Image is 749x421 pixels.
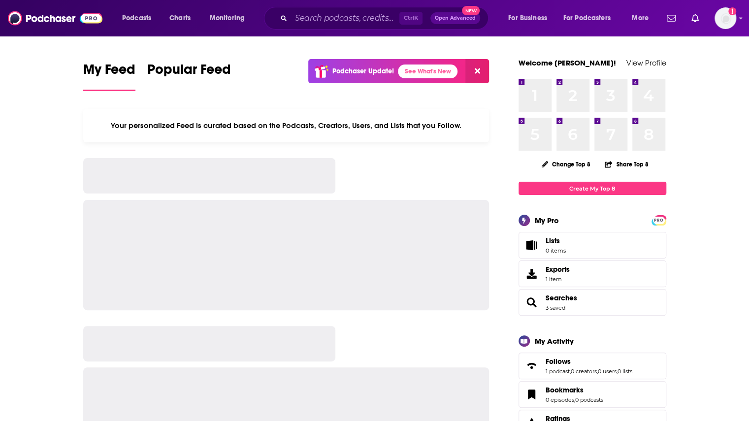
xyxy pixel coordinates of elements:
button: Open AdvancedNew [430,12,480,24]
a: Show notifications dropdown [663,10,680,27]
span: My Feed [83,61,135,84]
span: Bookmarks [519,381,666,408]
span: , [617,368,618,375]
span: PRO [653,217,665,224]
span: Open Advanced [435,16,476,21]
button: open menu [115,10,164,26]
a: See What's New [398,65,457,78]
span: Popular Feed [147,61,231,84]
span: Logged in as cmand-s [715,7,736,29]
span: Follows [546,357,571,366]
span: For Business [508,11,547,25]
button: open menu [557,10,625,26]
a: My Feed [83,61,135,91]
span: More [632,11,649,25]
span: 0 items [546,247,566,254]
span: Lists [522,238,542,252]
span: , [597,368,598,375]
a: Bookmarks [546,386,603,394]
svg: Add a profile image [728,7,736,15]
a: 0 users [598,368,617,375]
span: Podcasts [122,11,151,25]
span: Bookmarks [546,386,584,394]
span: New [462,6,480,15]
span: For Podcasters [563,11,611,25]
a: 0 podcasts [575,396,603,403]
img: Podchaser - Follow, Share and Rate Podcasts [8,9,102,28]
span: Lists [546,236,560,245]
span: , [570,368,571,375]
a: 0 creators [571,368,597,375]
a: Searches [546,293,577,302]
a: Bookmarks [522,388,542,401]
a: Create My Top 8 [519,182,666,195]
span: Exports [546,265,570,274]
a: View Profile [626,58,666,67]
a: Follows [546,357,632,366]
div: My Pro [535,216,559,225]
a: 0 episodes [546,396,574,403]
a: 3 saved [546,304,565,311]
p: Podchaser Update! [332,67,394,75]
a: Lists [519,232,666,259]
a: Popular Feed [147,61,231,91]
span: Charts [169,11,191,25]
input: Search podcasts, credits, & more... [291,10,399,26]
span: Exports [522,267,542,281]
div: Search podcasts, credits, & more... [273,7,498,30]
a: Follows [522,359,542,373]
button: open menu [203,10,258,26]
a: PRO [653,216,665,224]
button: open menu [501,10,559,26]
div: Your personalized Feed is curated based on the Podcasts, Creators, Users, and Lists that you Follow. [83,109,489,142]
span: Ctrl K [399,12,423,25]
a: 0 lists [618,368,632,375]
span: , [574,396,575,403]
button: Change Top 8 [536,158,597,170]
a: Exports [519,260,666,287]
span: Searches [519,289,666,316]
a: 1 podcast [546,368,570,375]
a: Charts [163,10,196,26]
span: Lists [546,236,566,245]
button: Share Top 8 [604,155,649,174]
button: Show profile menu [715,7,736,29]
a: Show notifications dropdown [687,10,703,27]
div: My Activity [535,336,574,346]
a: Welcome [PERSON_NAME]! [519,58,616,67]
button: open menu [625,10,661,26]
span: Monitoring [210,11,245,25]
img: User Profile [715,7,736,29]
span: Follows [519,353,666,379]
span: 1 item [546,276,570,283]
a: Searches [522,295,542,309]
